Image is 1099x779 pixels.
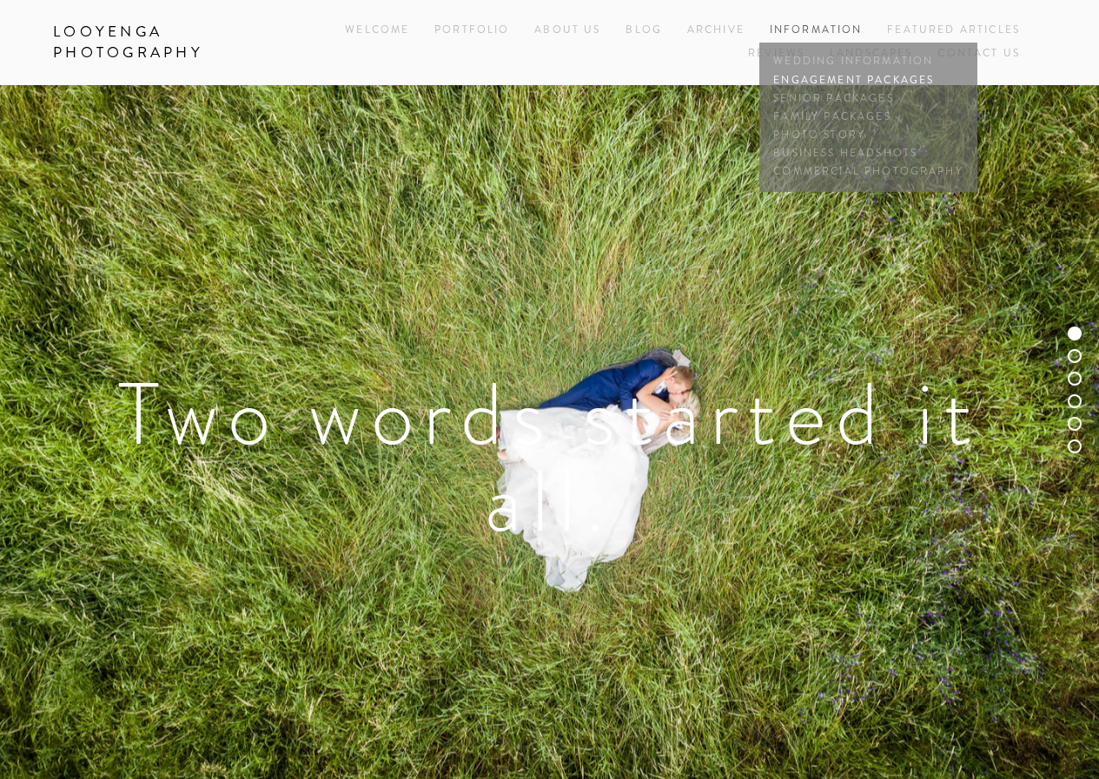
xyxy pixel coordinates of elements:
a: Contact Us [937,43,1020,66]
a: About Us [534,19,600,43]
a: Featured Articles [887,19,1020,43]
a: Senior Packages [770,89,968,108]
a: Welcome [345,19,409,43]
a: Engagement Packages [770,71,968,89]
a: Commercial Photography [770,163,968,182]
h1: Two words started it all. [53,371,1046,545]
a: Portfolio [434,23,509,37]
a: Wedding Information [770,53,968,71]
a: Family Packages [770,108,968,126]
a: Blog [626,19,662,43]
a: Photo Story [770,126,968,144]
a: Reviews [748,43,804,66]
a: Information [770,23,863,37]
a: Archive [687,19,745,43]
a: Business Headshots [770,145,968,163]
a: Looyenga Photography [40,17,267,68]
